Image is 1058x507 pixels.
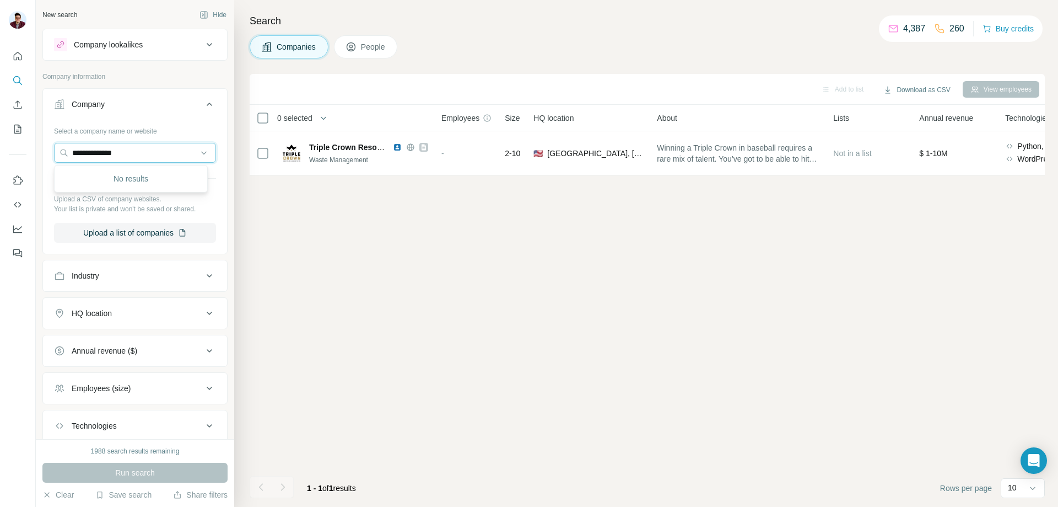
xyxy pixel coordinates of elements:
img: Avatar [9,11,26,29]
h4: Search [250,13,1045,29]
div: Annual revenue ($) [72,345,137,356]
button: Hide [192,7,234,23]
span: Employees [441,113,479,124]
button: Use Surfe on LinkedIn [9,170,26,190]
button: Buy credits [983,21,1034,36]
button: Save search [95,489,152,500]
button: My lists [9,119,26,139]
button: Search [9,71,26,90]
span: WordPress, [1017,153,1057,164]
button: Company lookalikes [43,31,227,58]
button: Clear [42,489,74,500]
button: Quick start [9,46,26,66]
p: 260 [949,22,964,35]
button: Share filters [173,489,228,500]
span: 0 selected [277,113,312,124]
div: Industry [72,270,99,281]
div: No results [57,168,205,190]
button: Industry [43,263,227,289]
span: 2-10 [505,148,520,159]
span: HQ location [533,113,574,124]
div: 1988 search results remaining [91,446,180,456]
span: - [441,149,444,158]
span: Size [505,113,520,124]
span: $ 1-10M [919,149,947,158]
button: HQ location [43,300,227,327]
button: Company [43,91,227,122]
p: 4,387 [903,22,925,35]
span: About [657,113,677,124]
button: Employees (size) [43,375,227,402]
p: Company information [42,72,228,82]
div: Open Intercom Messenger [1021,447,1047,474]
button: Dashboard [9,219,26,239]
span: People [361,41,386,52]
button: Technologies [43,413,227,439]
div: HQ location [72,308,112,319]
span: Annual revenue [919,113,973,124]
p: Upload a CSV of company websites. [54,194,216,204]
div: Technologies [72,420,117,431]
button: Annual revenue ($) [43,338,227,364]
p: Your list is private and won't be saved or shared. [54,204,216,214]
span: of [322,484,329,493]
span: Companies [277,41,317,52]
button: Upload a list of companies [54,223,216,243]
p: 10 [1008,482,1017,493]
span: [GEOGRAPHIC_DATA], [US_STATE] [547,148,644,159]
div: Company [72,99,105,110]
span: Lists [833,113,849,124]
span: Not in a list [833,149,871,158]
button: Use Surfe API [9,195,26,215]
button: Enrich CSV [9,95,26,115]
div: Employees (size) [72,383,131,394]
span: 1 - 1 [307,484,322,493]
span: Winning a Triple Crown in baseball requires a rare mix of talent. You’ve got to be able to hit th... [657,142,820,164]
div: Company lookalikes [74,39,143,50]
img: Logo of Triple Crown Resources [283,145,300,162]
img: LinkedIn logo [393,143,402,152]
span: 🇺🇸 [533,148,543,159]
div: New search [42,10,77,20]
span: 1 [329,484,333,493]
button: Feedback [9,243,26,263]
div: Waste Management [309,155,428,165]
span: results [307,484,356,493]
span: Technologies [1005,113,1050,124]
div: Select a company name or website [54,122,216,136]
span: Python, [1017,141,1043,152]
button: Download as CSV [876,82,958,98]
span: Rows per page [940,483,992,494]
span: Triple Crown Resources [309,143,397,152]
